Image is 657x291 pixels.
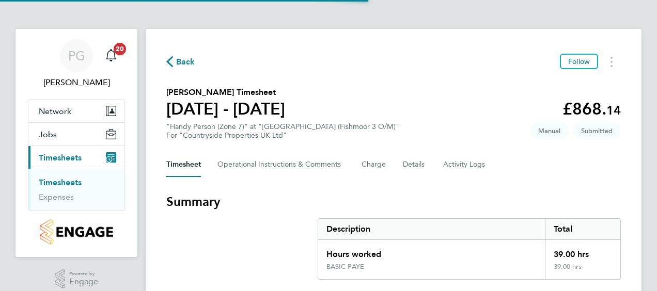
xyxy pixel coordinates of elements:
[176,56,195,68] span: Back
[166,193,621,210] h3: Summary
[166,86,285,99] h2: [PERSON_NAME] Timesheet
[28,39,125,89] a: PG[PERSON_NAME]
[55,269,99,289] a: Powered byEngage
[545,240,620,263] div: 39.00 hrs
[69,269,98,278] span: Powered by
[39,192,74,202] a: Expenses
[560,54,598,69] button: Follow
[39,106,71,116] span: Network
[573,122,621,139] span: This timesheet is Submitted.
[362,152,386,177] button: Charge
[318,219,545,239] div: Description
[326,263,364,271] div: BASIC PAYE
[443,152,487,177] button: Activity Logs
[39,177,82,187] a: Timesheets
[39,130,57,139] span: Jobs
[545,263,620,279] div: 39.00 hrs
[166,131,399,140] div: For "Countryside Properties UK Ltd"
[403,152,427,177] button: Details
[39,153,82,163] span: Timesheets
[545,219,620,239] div: Total
[28,100,124,122] button: Network
[568,57,590,66] span: Follow
[40,219,113,245] img: countryside-properties-logo-retina.png
[28,123,124,145] button: Jobs
[318,218,621,280] div: Summary
[606,103,621,118] span: 14
[28,76,125,89] span: Phill Grace
[28,169,124,211] div: Timesheets
[318,240,545,263] div: Hours worked
[166,122,399,140] div: "Handy Person (Zone 7)" at "[GEOGRAPHIC_DATA] (Fishmoor 3 O/M)"
[602,54,621,70] button: Timesheets Menu
[217,152,345,177] button: Operational Instructions & Comments
[562,99,621,119] app-decimal: £868.
[530,122,569,139] span: This timesheet was manually created.
[28,146,124,169] button: Timesheets
[114,43,126,55] span: 20
[166,152,201,177] button: Timesheet
[69,278,98,286] span: Engage
[68,49,85,62] span: PG
[101,39,121,72] a: 20
[15,29,137,257] nav: Main navigation
[166,55,195,68] button: Back
[28,219,125,245] a: Go to home page
[166,99,285,119] h1: [DATE] - [DATE]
